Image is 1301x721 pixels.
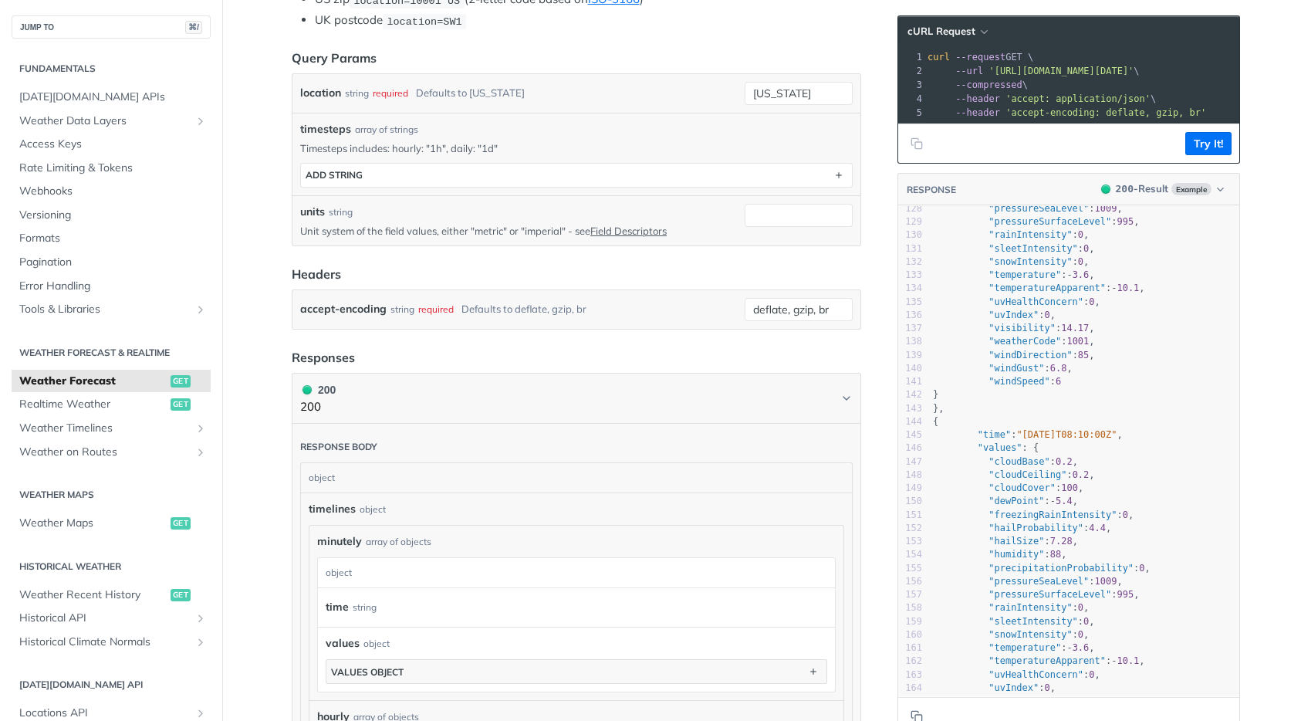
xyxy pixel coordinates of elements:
a: Weather TimelinesShow subpages for Weather Timelines [12,417,211,440]
span: cURL Request [907,25,975,38]
span: 5.4 [1056,496,1073,506]
button: RESPONSE [906,182,957,198]
span: 0.2 [1073,469,1090,480]
span: "hailProbability" [988,523,1083,533]
button: ADD string [301,164,852,187]
span: : , [933,323,1095,333]
span: Access Keys [19,137,207,152]
span: : , [933,296,1100,307]
button: cURL Request [902,24,992,39]
span: Historical Climate Normals [19,635,191,650]
div: string [353,596,377,618]
button: JUMP TO⌘/ [12,15,211,39]
span: "rainIntensity" [988,602,1072,613]
span: Weather Maps [19,516,167,531]
span: : , [933,336,1095,347]
span: : , [933,629,1089,640]
span: "values" [978,442,1022,453]
span: 6 [1056,376,1061,387]
span: 0 [1089,296,1094,307]
span: 200 [302,385,312,394]
span: Webhooks [19,184,207,199]
a: Historical APIShow subpages for Historical API [12,607,211,630]
a: Versioning [12,204,211,227]
button: Copy to clipboard [906,132,928,155]
span: : , [933,310,1056,320]
span: GET \ [928,52,1033,63]
span: "temperatureApparent" [988,283,1106,293]
span: 200 [1116,183,1134,195]
span: : , [933,563,1151,574]
h2: [DATE][DOMAIN_NAME] API [12,678,211,692]
div: 160 [898,628,922,641]
span: 'accept-encoding: deflate, gzip, br' [1005,107,1206,118]
span: "snowIntensity" [988,256,1072,267]
span: "freezingRainIntensity" [988,509,1117,520]
span: "humidity" [988,549,1044,560]
span: location=SW1 [387,15,461,27]
span: - [1111,283,1117,293]
div: string [329,205,353,219]
div: 134 [898,282,922,295]
span: Weather Timelines [19,421,191,436]
a: Field Descriptors [590,225,667,237]
span: get [171,589,191,601]
span: 100 [1061,482,1078,493]
span: 0 [1078,629,1083,640]
span: "temperature" [988,642,1061,653]
span: values [326,635,360,652]
span: "visibility" [988,323,1056,333]
span: : , [933,496,1078,506]
span: --compressed [955,80,1022,90]
span: 0 [1083,616,1089,627]
span: : , [933,696,1095,706]
a: Rate Limiting & Tokens [12,157,211,180]
a: Weather Forecastget [12,370,211,393]
span: 0 [1078,602,1083,613]
span: Versioning [19,208,207,223]
div: 3 [898,78,924,92]
span: 14.03 [1061,696,1089,706]
a: Formats [12,227,211,250]
div: required [418,298,454,320]
div: 143 [898,402,922,415]
span: }, [933,403,944,414]
span: --request [955,52,1005,63]
span: get [171,398,191,411]
div: 154 [898,548,922,561]
h2: Weather Forecast & realtime [12,346,211,360]
div: string [390,298,414,320]
span: Locations API [19,706,191,721]
div: 138 [898,335,922,348]
span: "sleetIntensity" [988,243,1078,254]
h2: Weather Maps [12,488,211,502]
span: get [171,375,191,388]
span: 88 [1050,549,1061,560]
span: 4.4 [1089,523,1106,533]
span: : , [933,243,1095,254]
span: timelines [309,501,356,517]
a: Tools & LibrariesShow subpages for Tools & Libraries [12,298,211,321]
span: "pressureSeaLevel" [988,203,1089,214]
span: Historical API [19,611,191,626]
div: 140 [898,362,922,375]
span: "temperature" [988,269,1061,280]
div: required [373,82,408,104]
div: 155 [898,562,922,575]
div: 159 [898,615,922,628]
h2: Historical Weather [12,560,211,574]
label: accept-encoding [300,298,387,320]
div: 132 [898,256,922,269]
span: : , [933,655,1145,666]
span: "windDirection" [988,350,1072,360]
div: 158 [898,601,922,614]
span: Realtime Weather [19,397,167,412]
h2: Fundamentals [12,62,211,76]
span: 0 [1089,669,1094,680]
span: "weatherCode" [988,336,1061,347]
a: Pagination [12,251,211,274]
a: Realtime Weatherget [12,393,211,416]
li: UK postcode [315,12,861,29]
span: --header [955,107,1000,118]
span: : [933,376,1061,387]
